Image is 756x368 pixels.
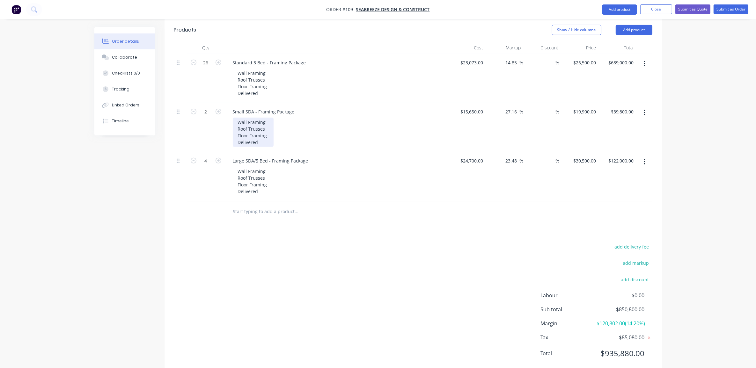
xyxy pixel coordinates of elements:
div: Tracking [112,86,129,92]
span: % [520,157,524,164]
div: Price [561,41,599,54]
button: Add product [616,25,652,35]
input: Start typing to add a product... [233,205,360,218]
div: Markup [486,41,524,54]
a: SeaBreeze Design & Construct [356,7,430,13]
button: Submit as Order [714,4,748,14]
span: Order #109 - [327,7,356,13]
div: Timeline [112,118,129,124]
div: Wall Framing Roof Trusses Floor Framing Delivered [233,118,274,147]
div: Discount [524,41,561,54]
img: Factory [11,5,21,14]
span: % [555,59,559,66]
button: Linked Orders [94,97,155,113]
div: Wall Framing Roof Trusses Floor Framing Delivered [233,69,272,98]
div: Order details [112,39,139,44]
span: % [520,59,524,66]
button: Collaborate [94,49,155,65]
button: add discount [618,275,652,284]
button: Checklists 0/0 [94,65,155,81]
span: Total [541,350,598,357]
button: add markup [620,259,652,267]
span: $935,880.00 [597,348,644,359]
span: $85,080.00 [597,334,644,341]
span: Tax [541,334,598,341]
div: Wall Framing Roof Trusses Floor Framing Delivered [233,167,272,196]
span: % [555,157,559,164]
button: add delivery fee [611,242,652,251]
div: Qty [187,41,225,54]
span: Labour [541,292,598,299]
span: Sub total [541,306,598,313]
span: Margin [541,320,597,327]
div: Standard 3 Bed - Framing Package [228,58,311,67]
button: Tracking [94,81,155,97]
button: Show / Hide columns [552,25,601,35]
div: Large SDA/5 Bed - Framing Package [228,156,313,165]
button: Add product [602,4,637,15]
div: Cost [448,41,486,54]
div: Total [599,41,636,54]
div: Small SDA - Framing Package [228,107,300,116]
div: Linked Orders [112,102,139,108]
span: % [520,108,524,115]
button: Order details [94,33,155,49]
button: Timeline [94,113,155,129]
button: Submit as Quote [675,4,710,14]
span: $120,802.00 ( 14.20 %) [597,320,645,327]
div: Checklists 0/0 [112,70,140,76]
span: $0.00 [597,292,644,299]
button: Close [640,4,672,14]
span: $850,800.00 [597,306,644,313]
span: % [555,108,559,115]
div: Collaborate [112,54,137,60]
div: Products [174,26,196,34]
